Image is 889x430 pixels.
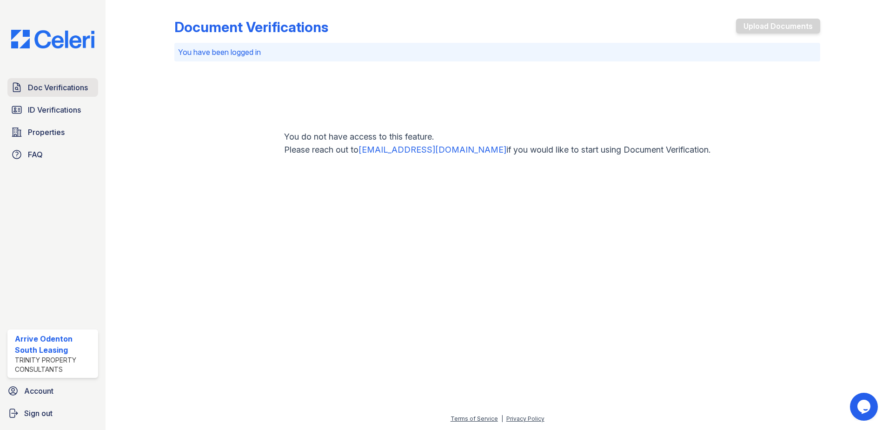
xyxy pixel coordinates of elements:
[24,385,53,396] span: Account
[15,333,94,356] div: Arrive Odenton South Leasing
[4,30,102,48] img: CE_Logo_Blue-a8612792a0a2168367f1c8372b55b34899dd931a85d93a1a3d3e32e68fde9ad4.png
[15,356,94,374] div: Trinity Property Consultants
[4,404,102,423] a: Sign out
[284,130,710,156] p: You do not have access to this feature. Please reach out to if you would like to start using Docu...
[451,415,498,422] a: Terms of Service
[178,47,816,58] p: You have been logged in
[28,82,88,93] span: Doc Verifications
[174,19,328,35] div: Document Verifications
[501,415,503,422] div: |
[28,104,81,115] span: ID Verifications
[4,382,102,400] a: Account
[7,145,98,164] a: FAQ
[24,408,53,419] span: Sign out
[7,78,98,97] a: Doc Verifications
[358,145,506,155] a: [EMAIL_ADDRESS][DOMAIN_NAME]
[7,123,98,141] a: Properties
[28,149,43,160] span: FAQ
[28,127,65,138] span: Properties
[7,101,98,119] a: ID Verifications
[506,415,544,422] a: Privacy Policy
[850,393,880,421] iframe: chat widget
